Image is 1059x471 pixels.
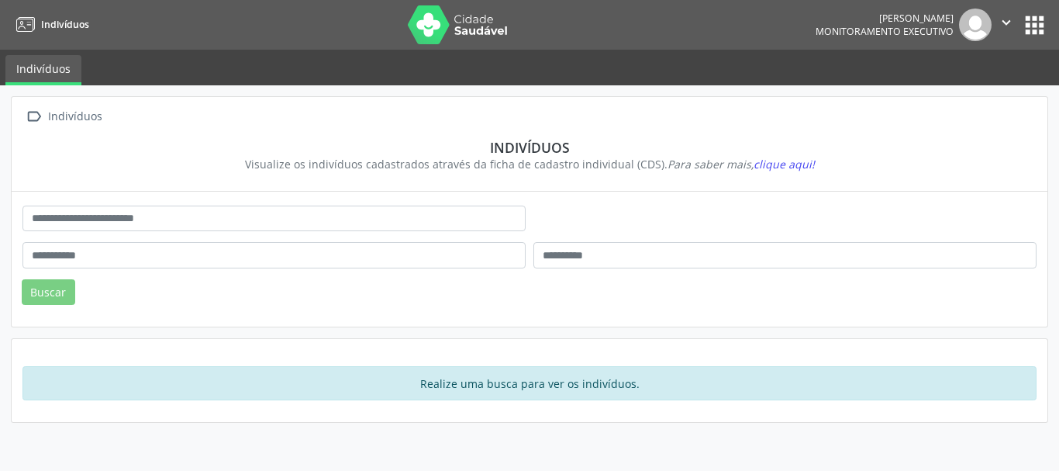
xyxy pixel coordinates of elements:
div: Indivíduos [45,106,105,128]
i: Para saber mais, [667,157,815,171]
div: Indivíduos [33,139,1026,156]
a: Indivíduos [5,55,81,85]
button: apps [1021,12,1048,39]
button: Buscar [22,279,75,306]
span: Indivíduos [41,18,89,31]
i:  [22,106,45,128]
div: [PERSON_NAME] [816,12,954,25]
div: Realize uma busca para ver os indivíduos. [22,366,1037,400]
a:  Indivíduos [22,106,105,128]
div: Visualize os indivíduos cadastrados através da ficha de cadastro individual (CDS). [33,156,1026,172]
span: Monitoramento Executivo [816,25,954,38]
img: img [959,9,992,41]
a: Indivíduos [11,12,89,37]
button:  [992,9,1021,41]
span: clique aqui! [754,157,815,171]
i:  [998,14,1015,31]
